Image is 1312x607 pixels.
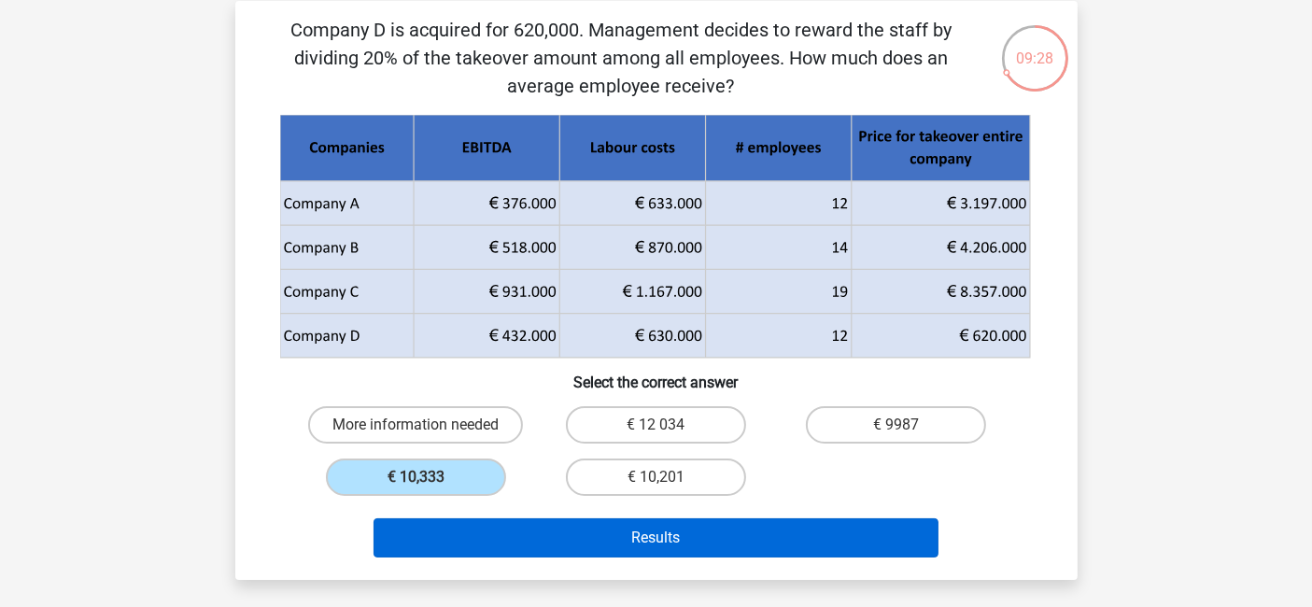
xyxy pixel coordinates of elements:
button: Results [374,518,938,558]
label: € 10,333 [326,459,506,496]
label: € 10,201 [566,459,746,496]
label: More information needed [308,406,523,444]
label: € 9987 [806,406,986,444]
p: Company D is acquired for 620,000. Management decides to reward the staff by dividing 20% ​​of th... [265,16,978,100]
label: € 12 034 [566,406,746,444]
h6: Select the correct answer [265,359,1048,391]
div: 09:28 [1000,23,1070,70]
